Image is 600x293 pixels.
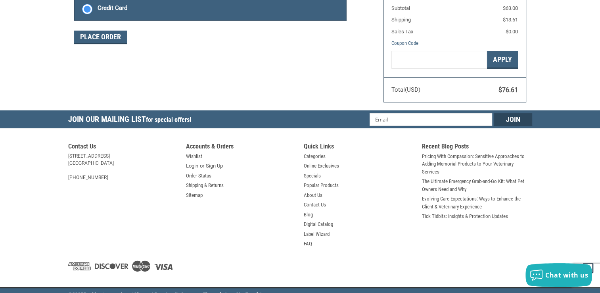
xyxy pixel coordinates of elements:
a: Categories [304,152,326,160]
h5: Accounts & Orders [186,143,296,152]
a: The Ultimate Emergency Grab-and-Go Kit: What Pet Owners Need and Why [422,177,532,193]
h5: Quick Links [304,143,414,152]
span: $0.00 [506,29,518,35]
span: for special offers! [146,116,191,123]
a: Evolving Care Expectations: Ways to Enhance the Client & Veterinary Experience [422,195,532,210]
a: Order Status [186,172,211,180]
input: Gift Certificate or Coupon Code [391,51,487,69]
address: [STREET_ADDRESS] [GEOGRAPHIC_DATA] [PHONE_NUMBER] [68,152,178,181]
span: $76.61 [498,86,518,94]
a: Online Exclusives [304,162,339,170]
span: Subtotal [391,5,410,11]
h5: Join Our Mailing List [68,110,195,131]
button: Place Order [74,31,127,44]
a: Popular Products [304,181,339,189]
a: Login [186,162,198,170]
span: $13.61 [503,17,518,23]
a: Sign Up [206,162,223,170]
button: Chat with us [525,263,592,287]
a: Wishlist [186,152,202,160]
span: or [195,162,209,170]
a: About Us [304,191,322,199]
a: Pricing With Compassion: Sensitive Approaches to Adding Memorial Products to Your Veterinary Serv... [422,152,532,176]
h5: Contact Us [68,143,178,152]
a: Label Wizard [304,230,330,238]
a: Contact Us [304,201,326,209]
a: Shipping & Returns [186,181,224,189]
a: FAQ [304,240,312,248]
span: $63.00 [503,5,518,11]
a: Tick Tidbits: Insights & Protection Updates [422,212,508,220]
h5: Recent Blog Posts [422,143,532,152]
a: Sitemap [186,191,203,199]
span: Sales Tax [391,29,413,35]
span: Chat with us [545,271,588,280]
a: Blog [304,211,313,219]
button: Apply [487,51,518,69]
input: Email [370,113,492,126]
div: Credit Card [98,2,127,15]
a: Coupon Code [391,40,418,46]
span: Total (USD) [391,86,420,93]
a: Specials [304,172,321,180]
a: Digital Catalog [304,220,333,228]
span: Shipping [391,17,411,23]
input: Join [494,113,532,126]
